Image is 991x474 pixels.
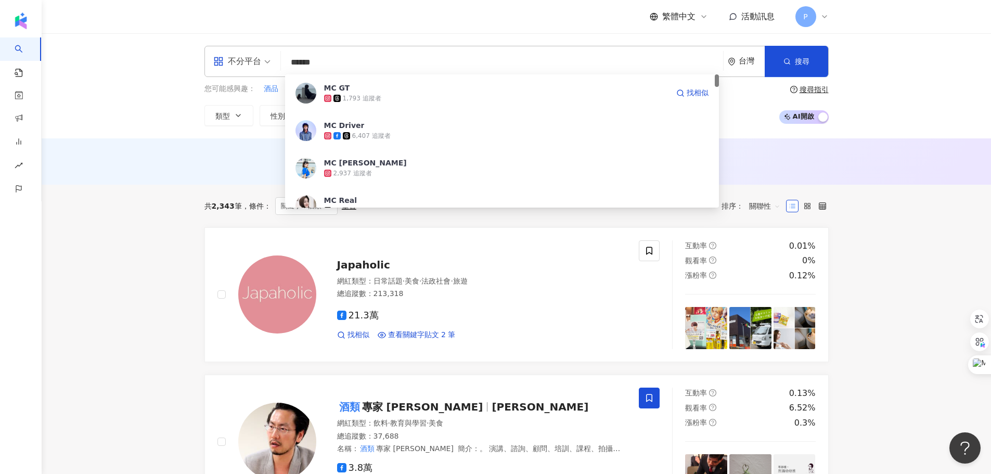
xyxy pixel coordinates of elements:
button: 酒品 [263,83,279,95]
mark: 酒類 [359,443,377,454]
span: 簡介 ： [337,444,621,473]
div: 2,937 追蹤者 [333,169,372,178]
span: 法政社會 [421,277,451,285]
mark: 酒類 [337,399,362,415]
div: 6,407 追蹤者 [352,132,391,140]
span: question-circle [790,86,797,93]
div: 0.13% [789,388,816,399]
span: rise [15,155,23,178]
div: 排序： [722,198,786,214]
span: 21.3萬 [337,310,379,321]
img: KOL Avatar [295,195,316,216]
span: 美食 [405,277,419,285]
span: 關聯性 [749,198,780,214]
img: post-image [685,307,727,349]
div: 1,793 追蹤者 [343,94,381,103]
div: 網紅類型 ： [337,418,627,429]
span: 專家 [PERSON_NAME] [362,401,483,413]
span: question-circle [709,257,716,264]
iframe: Help Scout Beacon - Open [949,432,981,464]
span: 漲粉率 [685,271,707,279]
button: 性別 [260,105,308,126]
span: 酒品 [264,84,278,94]
a: KOL AvatarJapaholic網紅類型：日常話題·美食·法政社會·旅遊總追蹤數：213,31821.3萬找相似查看關鍵字貼文 2 筆互動率question-circle0.01%觀看率q... [204,227,829,362]
span: · [451,277,453,285]
span: 2,343 [212,202,235,210]
span: 搜尋 [795,57,809,66]
div: MC [PERSON_NAME] [324,158,407,168]
span: · [427,419,429,427]
div: 共 筆 [204,202,242,210]
button: 類型 [204,105,253,126]
span: · [419,277,421,285]
span: 旅遊 [453,277,468,285]
span: P [803,11,807,22]
div: 不分平台 [213,53,261,70]
span: 美食 [429,419,443,427]
span: · [403,277,405,285]
span: 名稱 ： [337,444,454,453]
button: 搜尋 [765,46,828,77]
span: 3.8萬 [337,463,373,473]
span: 日常話題 [374,277,403,285]
span: appstore [213,56,224,67]
span: environment [728,58,736,66]
div: MC Real [324,195,357,206]
span: [PERSON_NAME] [492,401,588,413]
div: 158,800 追蹤者 [333,207,380,215]
div: 台灣 [739,57,765,66]
a: 找相似 [676,83,709,104]
span: 關鍵字：酒類 [275,197,338,215]
span: 觀看率 [685,404,707,412]
div: 0.12% [789,270,816,281]
div: 網紅類型 ： [337,276,627,287]
div: 搜尋指引 [800,85,829,94]
div: 總追蹤數 ： 37,688 [337,431,627,442]
span: 互動率 [685,241,707,250]
div: 0.3% [794,417,816,429]
span: question-circle [709,389,716,396]
img: KOL Avatar [238,255,316,334]
span: question-circle [709,272,716,279]
span: question-circle [709,404,716,411]
img: KOL Avatar [295,158,316,178]
img: KOL Avatar [295,83,316,104]
span: 您可能感興趣： [204,84,255,94]
span: 查看關鍵字貼文 2 筆 [388,330,456,340]
span: 繁體中文 [662,11,696,22]
span: 活動訊息 [741,11,775,21]
img: post-image [774,307,816,349]
span: 找相似 [687,88,709,98]
span: question-circle [709,242,716,249]
div: 總追蹤數 ： 213,318 [337,289,627,299]
span: 條件 ： [242,202,271,210]
div: 0.01% [789,240,816,252]
span: 漲粉率 [685,418,707,427]
span: 飲料 [374,419,388,427]
a: search [15,37,35,78]
div: MC GT [324,83,350,93]
img: KOL Avatar [295,120,316,141]
span: 性別 [271,112,285,120]
div: 6.52% [789,402,816,414]
div: MC Driver [324,120,365,131]
span: 互動率 [685,389,707,397]
span: · [388,419,390,427]
span: question-circle [709,419,716,426]
span: 類型 [215,112,230,120]
img: logo icon [12,12,29,29]
a: 找相似 [337,330,369,340]
img: post-image [729,307,771,349]
span: 教育與學習 [390,419,427,427]
span: 觀看率 [685,257,707,265]
span: Japaholic [337,259,390,271]
div: 0% [802,255,815,266]
span: 找相似 [348,330,369,340]
span: 專家 [PERSON_NAME] [376,444,454,453]
a: 查看關鍵字貼文 2 筆 [378,330,456,340]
